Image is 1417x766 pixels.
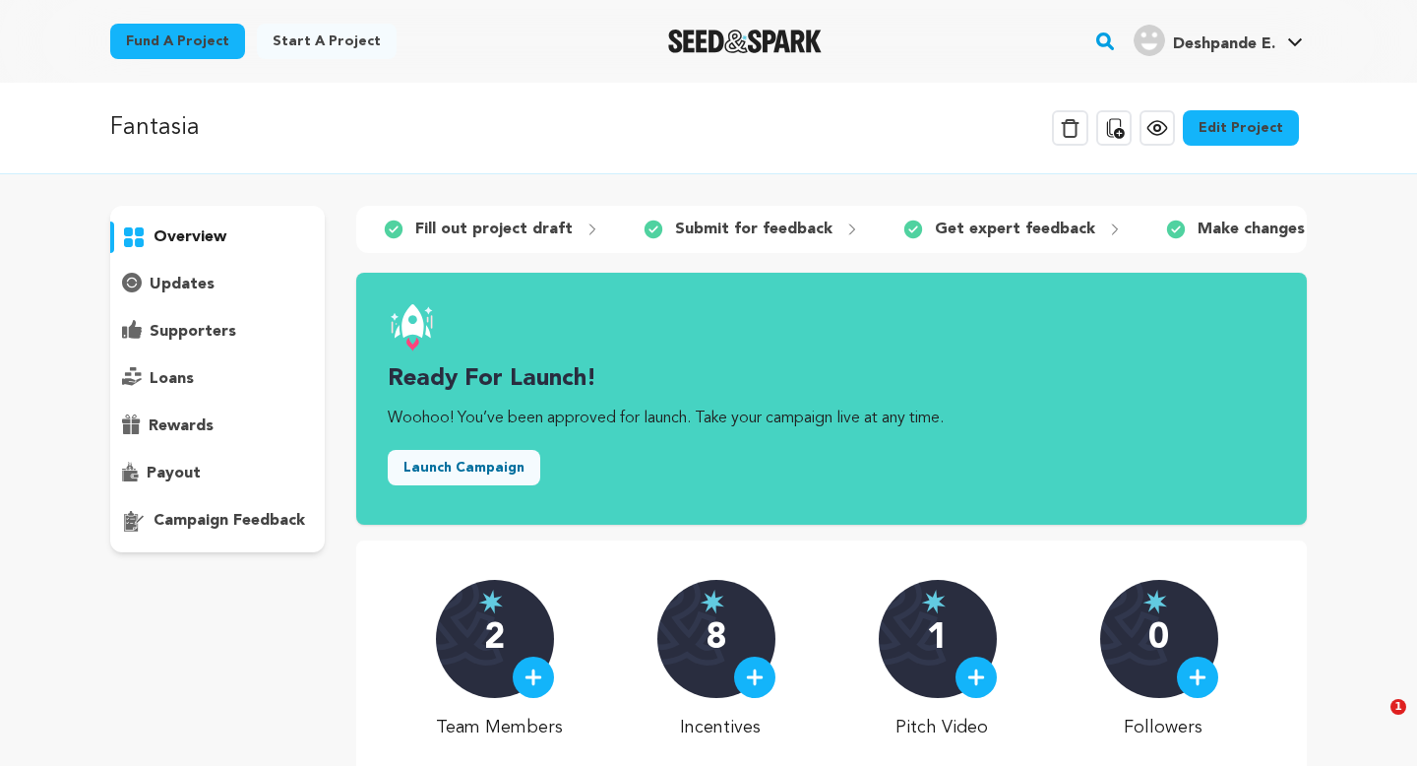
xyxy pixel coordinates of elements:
p: Incentives [657,714,784,741]
a: Deshpande E.'s Profile [1130,21,1307,56]
img: user.png [1134,25,1165,56]
span: Deshpande E. [1173,36,1275,52]
button: Launch Campaign [388,450,540,485]
img: plus.svg [524,669,542,686]
button: payout [110,458,325,489]
button: rewards [110,411,325,442]
p: 2 [484,619,505,659]
p: updates [150,273,215,296]
p: 8 [706,619,726,659]
p: overview [154,225,226,249]
a: Seed&Spark Homepage [668,30,823,53]
button: updates [110,269,325,300]
img: Seed&Spark Logo Dark Mode [668,30,823,53]
img: launch.svg [388,304,435,351]
img: plus.svg [967,669,985,686]
button: supporters [110,316,325,348]
span: 1 [1390,699,1406,715]
p: Team Members [436,714,563,741]
button: overview [110,222,325,253]
p: Pitch Video [879,714,1006,741]
img: plus.svg [746,669,764,686]
p: supporters [150,320,236,344]
button: campaign feedback [110,505,325,537]
p: loans [150,367,194,391]
p: Make changes [1198,218,1305,241]
iframe: Intercom live chat [1350,699,1397,746]
a: Edit Project [1183,110,1299,146]
p: 0 [1148,619,1169,659]
div: Deshpande E.'s Profile [1134,25,1275,56]
p: campaign feedback [154,509,305,533]
a: Fund a project [110,24,245,59]
p: Fill out project draft [415,218,573,241]
p: payout [147,462,201,485]
p: Woohoo! You’ve been approved for launch. Take your campaign live at any time. [388,407,1275,430]
span: Deshpande E.'s Profile [1130,21,1307,62]
a: Start a project [257,24,397,59]
p: Get expert feedback [935,218,1095,241]
p: 1 [927,619,948,659]
p: Submit for feedback [675,218,832,241]
img: plus.svg [1189,669,1206,686]
p: Followers [1100,714,1227,741]
button: loans [110,363,325,395]
p: Fantasia [110,110,200,146]
h3: Ready for launch! [388,363,1275,395]
p: rewards [149,415,214,438]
